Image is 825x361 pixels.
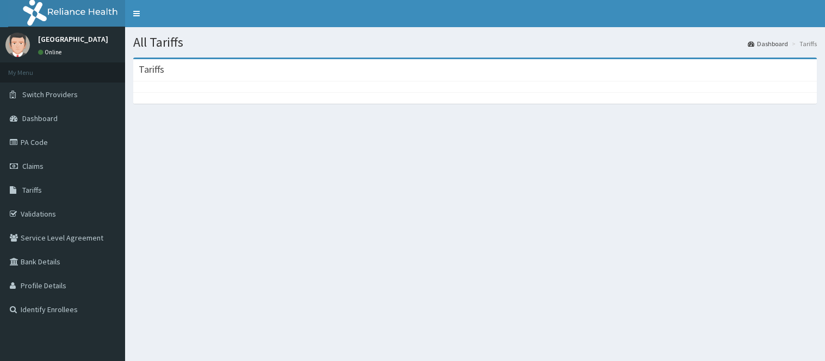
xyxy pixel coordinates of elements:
[789,39,817,48] li: Tariffs
[748,39,788,48] a: Dashboard
[38,35,108,43] p: [GEOGRAPHIC_DATA]
[133,35,817,49] h1: All Tariffs
[5,33,30,57] img: User Image
[38,48,64,56] a: Online
[139,65,164,74] h3: Tariffs
[22,161,44,171] span: Claims
[22,90,78,99] span: Switch Providers
[22,185,42,195] span: Tariffs
[22,113,58,123] span: Dashboard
